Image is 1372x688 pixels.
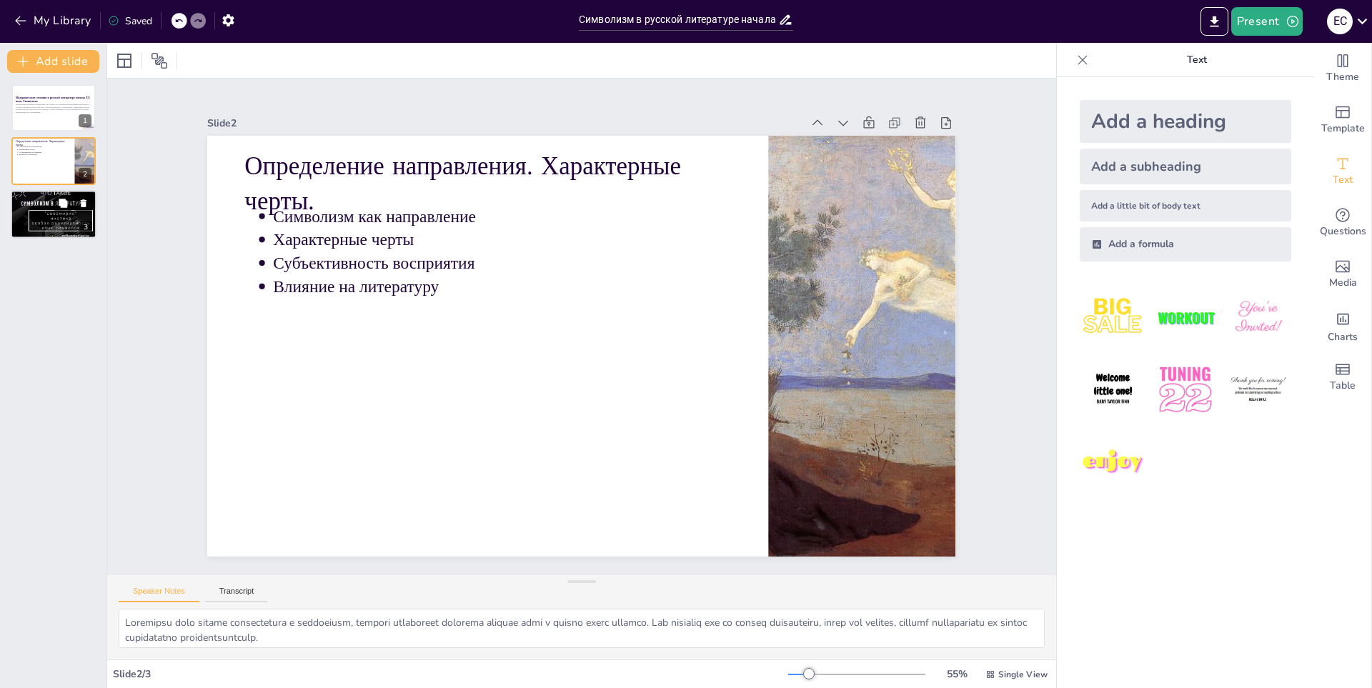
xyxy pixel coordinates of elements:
strong: Модернистские течения в русской литературе начала ХХ века: Символизм [16,96,90,104]
p: Влияние на литературу [19,153,70,156]
img: 3.jpeg [1225,284,1291,351]
div: 1 [11,84,96,131]
span: Text [1333,172,1353,188]
button: Export to PowerPoint [1200,7,1228,36]
div: Е С [1327,9,1353,34]
div: Add a table [1314,352,1371,403]
div: Layout [113,49,136,72]
div: Add text boxes [1314,146,1371,197]
button: Add slide [7,50,99,73]
div: 2 [11,137,96,184]
span: Theme [1326,69,1359,85]
button: Е С [1327,7,1353,36]
div: Saved [108,14,152,28]
p: Характерные черты [331,111,759,319]
img: 5.jpeg [1152,357,1218,423]
p: Объединения символистов [18,198,92,201]
button: Duplicate Slide [54,194,71,211]
div: Slide 2 / 3 [113,667,788,681]
span: Charts [1328,329,1358,345]
p: Характерные черты [19,148,70,151]
div: Add a heading [1080,100,1291,143]
button: Transcript [205,587,269,602]
div: Add ready made slides [1314,94,1371,146]
p: Субъективность восприятия [19,151,70,154]
div: Get real-time input from your audience [1314,197,1371,249]
span: Template [1321,121,1365,136]
input: Insert title [579,9,778,30]
div: 1 [79,114,91,127]
p: Разнообразие взглядов [18,201,92,204]
div: Add images, graphics, shapes or video [1314,249,1371,300]
button: Present [1231,7,1303,36]
div: 55 % [940,667,974,681]
button: My Library [11,9,97,32]
span: Questions [1320,224,1366,239]
img: 2.jpeg [1152,284,1218,351]
textarea: Loremipsu dolo sitame consectetura e seddoeiusm, tempori utlaboreet dolorema aliquae admi v quisn... [119,609,1045,648]
p: Символизм как направление [340,90,768,298]
div: Add charts and graphs [1314,300,1371,352]
span: Single View [998,669,1048,680]
img: 1.jpeg [1080,284,1146,351]
div: 2 [79,168,91,181]
img: 7.jpeg [1080,429,1146,496]
div: Add a subheading [1080,149,1291,184]
p: Презентация посвящена символизму как одному из ключевых направлений модернизма в русской литерату... [16,104,91,114]
div: 3 [79,221,92,234]
p: Text [1094,43,1300,77]
p: Влияние на культуру [18,203,92,206]
button: Speaker Notes [119,587,199,602]
div: 3 [11,190,96,239]
button: Delete Slide [75,194,92,211]
span: Position [151,52,168,69]
p: Определение направления. Характерные черты. [16,139,71,146]
div: Change the overall theme [1314,43,1371,94]
img: 4.jpeg [1080,357,1146,423]
div: Add a formula [1080,227,1291,261]
p: Представители и их взгляды [15,192,92,196]
p: Влияние на литературу [312,154,740,362]
img: 6.jpeg [1225,357,1291,423]
p: Субъективность восприятия [321,132,749,340]
p: Определение направления. Характерные черты. [318,27,790,289]
p: Ключевые представители [18,195,92,198]
span: Media [1329,275,1357,291]
div: Add a little bit of body text [1080,190,1291,221]
span: Table [1330,378,1356,394]
p: Символизм как направление [19,145,70,148]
